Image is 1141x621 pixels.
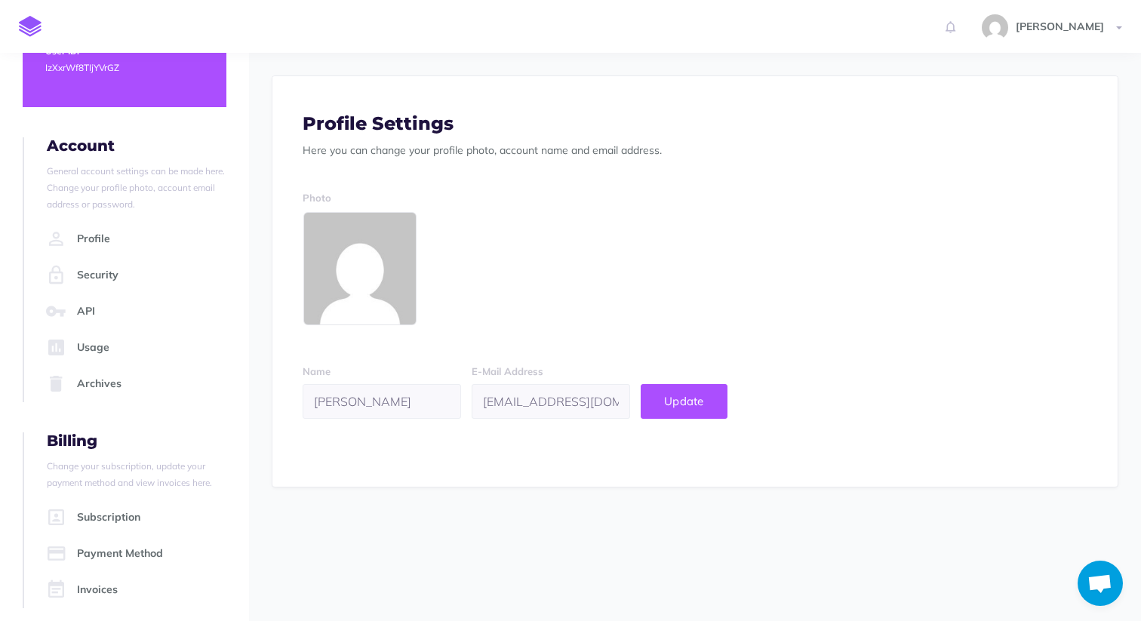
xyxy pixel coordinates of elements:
h3: Profile Settings [303,114,1087,134]
a: Ouvrir le chat [1078,561,1123,606]
p: Here you can change your profile photo, account name and email address. [303,142,1087,158]
small: User ID: [45,45,79,57]
small: General account settings can be made here. Change your profile photo, account email address or pa... [47,165,225,211]
a: Profile [42,221,226,257]
a: Security [42,257,226,294]
img: 5a1f8c38958e98610ff863130819fc31.jpg [982,14,1008,41]
a: Archives [42,366,226,402]
h4: Account [47,137,226,154]
img: logo-mark.svg [19,16,42,37]
label: E-Mail Address [472,364,543,380]
a: Subscription [42,500,226,536]
label: Photo [303,190,331,206]
button: Update [641,384,727,419]
a: API [42,294,226,330]
a: Usage [42,330,226,366]
small: Change your subscription, update your payment method and view invoices here. [47,460,212,488]
label: Name [303,364,331,380]
h4: Billing [47,432,226,449]
a: Payment Method [42,536,226,572]
small: IzXxrWf8TIjYVrGZ [45,62,119,73]
a: Invoices [42,572,226,608]
span: [PERSON_NAME] [1008,20,1112,33]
